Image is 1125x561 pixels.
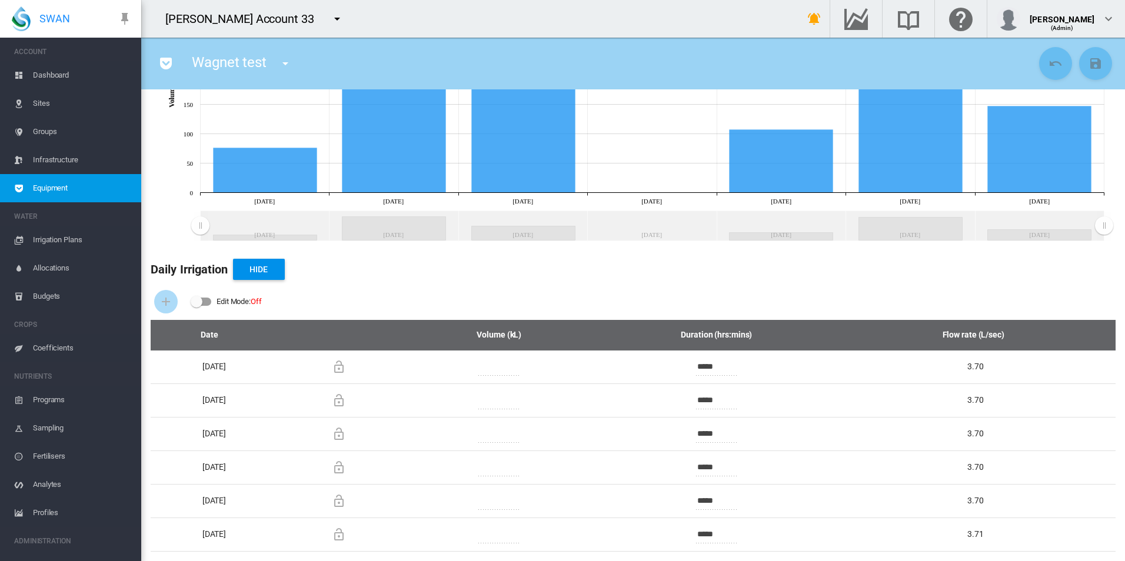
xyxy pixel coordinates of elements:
button: Locking this row will prevent custom changes being overwritten by future data imports [327,456,351,479]
tspan: [DATE] [254,198,275,205]
md-icon: Locking this row will prevent custom changes being overwritten by future data imports [332,360,346,374]
button: icon-menu-down [325,7,349,31]
span: [DATE] [202,429,226,438]
button: icon-pocket [154,52,178,75]
md-icon: icon-pocket [159,56,173,71]
tspan: [DATE] [900,198,920,205]
md-icon: Go to the Data Hub [842,12,870,26]
md-icon: Click here for help [947,12,975,26]
td: 3.70 [844,383,1116,417]
td: 3.70 [844,350,1116,383]
md-icon: icon-bell-ring [807,12,821,26]
span: Dashboard [33,61,132,89]
span: [DATE] [202,362,226,371]
img: SWAN-Landscape-Logo-Colour-drop.png [12,6,31,31]
rect: Zoom chart using cursor arrows [200,211,1104,241]
tspan: 150 [184,101,194,108]
span: Wagnet test [192,54,267,71]
button: Add Water Flow Record [154,290,178,313]
md-icon: icon-menu-down [330,12,344,26]
g: Sep 17, 2025 107.3 [730,130,833,193]
button: Locking this row will prevent custom changes being overwritten by future data imports [327,489,351,513]
span: ACCOUNT [14,42,132,61]
span: [DATE] [202,395,226,405]
button: Locking this row will prevent custom changes being overwritten by future data imports [327,355,351,379]
md-icon: Locking this row will prevent custom changes being overwritten by future data imports [332,427,346,441]
img: profile.jpg [997,7,1020,31]
g: Sep 19, 2025 147.79 [988,106,1091,193]
span: [DATE] [202,529,226,539]
span: Fertilisers [33,442,132,470]
tspan: 0 [190,189,194,196]
tspan: [DATE] [383,198,404,205]
md-icon: Locking this row will prevent custom changes being overwritten by future data imports [332,527,346,542]
th: Flow rate (L/sec) [844,320,1116,350]
span: Sampling [33,414,132,442]
tspan: [DATE] [512,198,533,205]
span: Groups [33,118,132,146]
span: Profiles [33,499,132,527]
button: Cancel Changes [1039,47,1072,80]
md-icon: Locking this row will prevent custom changes being overwritten by future data imports [332,460,346,475]
span: CROPS [14,315,132,334]
button: Locking this row will prevent custom changes being overwritten by future data imports [327,389,351,412]
div: [PERSON_NAME] Account 33 [165,11,325,27]
md-icon: icon-content-save [1089,56,1103,71]
span: Analytes [33,470,132,499]
md-icon: icon-pin [118,12,132,26]
span: Budgets [33,282,132,310]
span: SWAN [39,11,70,26]
md-icon: Search the knowledge base [894,12,923,26]
div: Edit Mode: [217,293,262,310]
span: NUTRIENTS [14,367,132,386]
td: 3.70 [844,450,1116,484]
tspan: [DATE] [1029,198,1050,205]
span: (Admin) [1051,25,1074,31]
g: Sep 14, 2025 316.43 [342,7,446,193]
md-icon: Locking this row will prevent custom changes being overwritten by future data imports [332,393,346,408]
th: Duration (hrs:mins) [588,320,844,350]
button: Hide [233,259,285,280]
span: ADMINISTRATION [14,532,132,550]
span: [DATE] [202,496,226,505]
span: Off [251,297,262,306]
td: 3.70 [844,484,1116,517]
md-icon: Locking this row will prevent custom changes being overwritten by future data imports [332,494,346,508]
tspan: [DATE] [641,198,662,205]
th: Date [151,320,268,350]
md-icon: icon-chevron-down [1101,12,1116,26]
b: Daily Irrigation [151,262,228,276]
g: Sep 13, 2025 75.92 [214,148,317,193]
tspan: 100 [184,131,194,138]
button: icon-bell-ring [803,7,826,31]
tspan: 50 [187,160,193,167]
td: 3.71 [844,517,1116,552]
md-icon: icon-menu-down [278,56,292,71]
span: Infrastructure [33,146,132,174]
g: Zoom chart using cursor arrows [190,212,211,241]
span: Equipment [33,174,132,202]
th: Volume (kL) [410,320,588,350]
tspan: Volume: kL [168,72,176,108]
button: Locking this row will prevent custom changes being overwritten by future data imports [327,523,351,546]
span: Sites [33,89,132,118]
g: Zoom chart using cursor arrows [1094,212,1114,241]
td: 3.70 [844,417,1116,450]
div: [PERSON_NAME] [1030,9,1094,21]
span: WATER [14,207,132,226]
g: Sep 18, 2025 308.69 [859,12,963,193]
md-icon: icon-plus [159,295,173,309]
span: [DATE] [202,462,226,472]
span: Irrigation Plans [33,226,132,254]
tspan: [DATE] [771,198,791,205]
md-icon: icon-undo [1049,56,1063,71]
span: Programs [33,386,132,414]
button: Save Changes [1079,47,1112,80]
span: Coefficients [33,334,132,362]
g: Sep 15, 2025 194.26 [472,79,575,193]
span: Allocations [33,254,132,282]
button: icon-menu-down [274,52,297,75]
button: Locking this row will prevent custom changes being overwritten by future data imports [327,422,351,446]
md-switch: Edit Mode: Off [191,293,262,310]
